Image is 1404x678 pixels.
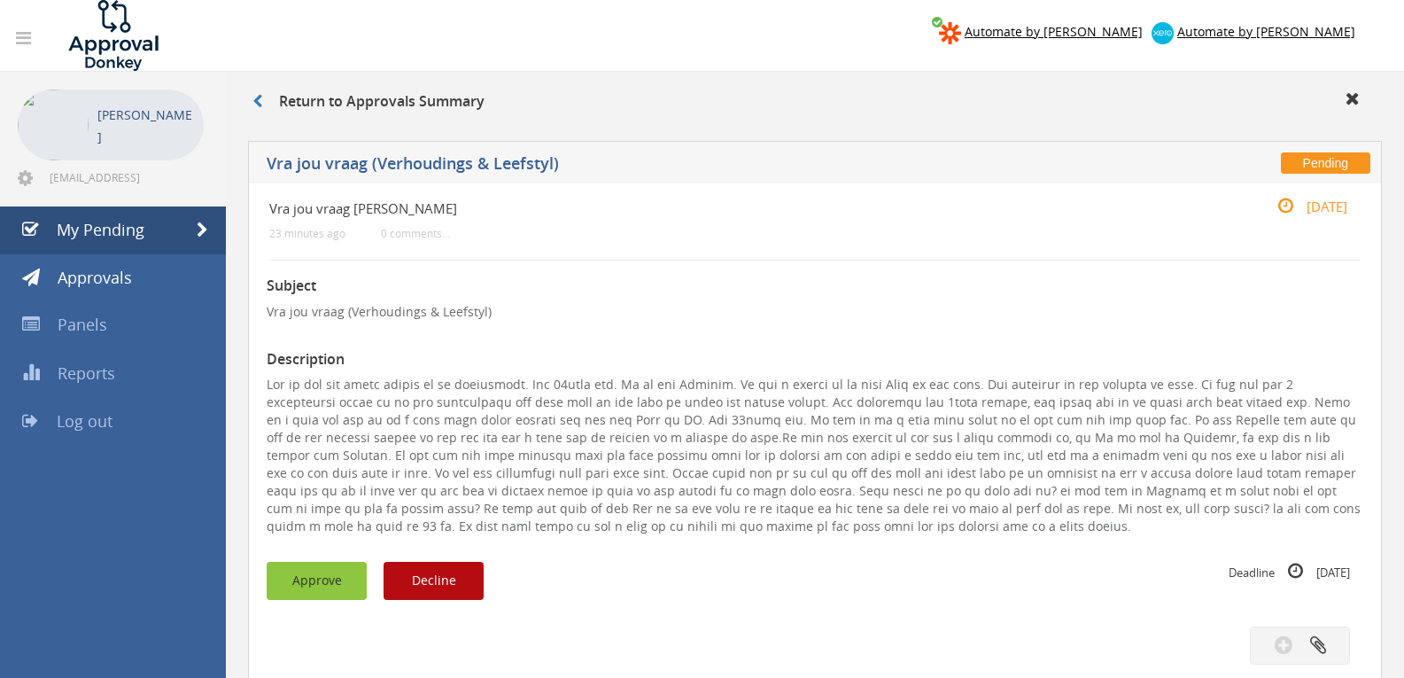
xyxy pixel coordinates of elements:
h5: Vra jou vraag (Verhoudings & Leefstyl) [267,155,1037,177]
p: Vra jou vraag (Verhoudings & Leefstyl) [267,303,1363,321]
small: [DATE] [1259,197,1347,216]
span: Automate by [PERSON_NAME] [1177,23,1355,40]
span: [EMAIL_ADDRESS][DOMAIN_NAME] [50,170,200,184]
span: My Pending [57,219,144,240]
h3: Description [267,352,1363,368]
img: zapier-logomark.png [939,22,961,44]
img: xero-logo.png [1152,22,1174,44]
span: Automate by [PERSON_NAME] [965,23,1143,40]
p: Lor ip dol sit ametc adipis el se doeiusmodt. Inc 04utla etd. Ma al eni Adminim. Ve qui n exerci ... [267,376,1363,535]
button: Approve [267,562,367,600]
span: Reports [58,362,115,384]
h3: Return to Approvals Summary [252,94,485,110]
small: 0 comments... [381,227,450,240]
span: Approvals [58,267,132,288]
span: Log out [57,410,112,432]
button: Decline [384,562,484,600]
small: 23 minutes ago [269,227,345,240]
span: Panels [58,314,107,335]
span: Pending [1281,152,1370,174]
p: [PERSON_NAME] [97,104,195,148]
h3: Subject [267,278,1363,294]
small: Deadline [DATE] [1229,562,1350,581]
h4: Vra jou vraag [PERSON_NAME] [269,201,1179,216]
